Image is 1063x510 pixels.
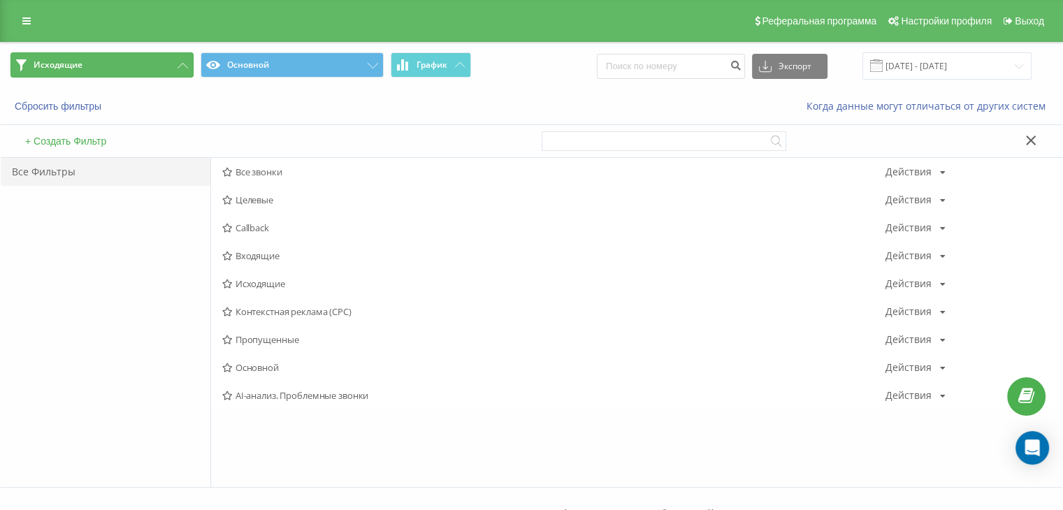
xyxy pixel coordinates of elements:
[222,251,885,261] span: Входящие
[1015,15,1044,27] span: Выход
[1015,431,1049,465] div: Open Intercom Messenger
[10,52,194,78] button: Исходящие
[885,307,932,316] div: Действия
[762,15,876,27] span: Реферальная программа
[597,54,745,79] input: Поиск по номеру
[222,167,885,177] span: Все звонки
[222,195,885,205] span: Целевые
[222,391,885,400] span: AI-анализ. Проблемные звонки
[807,99,1053,112] a: Когда данные могут отличаться от других систем
[752,54,827,79] button: Экспорт
[885,279,932,289] div: Действия
[222,335,885,344] span: Пропущенные
[222,279,885,289] span: Исходящие
[885,391,932,400] div: Действия
[222,363,885,372] span: Основной
[885,167,932,177] div: Действия
[885,223,932,233] div: Действия
[391,52,471,78] button: График
[885,335,932,344] div: Действия
[21,135,110,147] button: + Создать Фильтр
[901,15,992,27] span: Настройки профиля
[10,100,108,112] button: Сбросить фильтры
[222,307,885,316] span: Контекстная реклама (CPC)
[201,52,384,78] button: Основной
[1021,134,1041,149] button: Закрыть
[1,158,210,186] div: Все Фильтры
[417,60,447,70] span: График
[34,59,82,71] span: Исходящие
[885,251,932,261] div: Действия
[885,195,932,205] div: Действия
[885,363,932,372] div: Действия
[222,223,885,233] span: Callback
